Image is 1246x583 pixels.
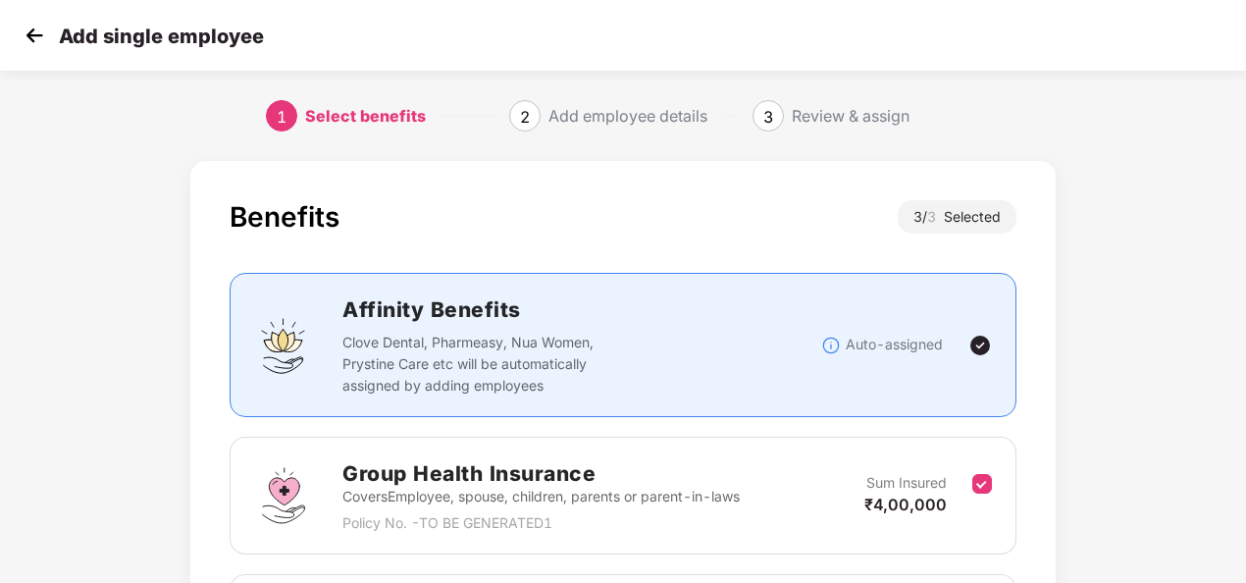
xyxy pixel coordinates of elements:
span: 3 [763,107,773,127]
p: Policy No. - TO BE GENERATED1 [342,512,740,534]
img: svg+xml;base64,PHN2ZyB4bWxucz0iaHR0cDovL3d3dy53My5vcmcvMjAwMC9zdmciIHdpZHRoPSIzMCIgaGVpZ2h0PSIzMC... [20,21,49,50]
p: Covers Employee, spouse, children, parents or parent-in-laws [342,486,740,507]
div: Benefits [230,200,339,234]
div: Select benefits [305,100,426,132]
div: 3 / Selected [898,200,1016,234]
h2: Affinity Benefits [342,293,821,326]
span: 3 [927,208,944,225]
h2: Group Health Insurance [342,457,740,490]
span: 2 [520,107,530,127]
img: svg+xml;base64,PHN2ZyBpZD0iSW5mb18tXzMyeDMyIiBkYXRhLW5hbWU9IkluZm8gLSAzMngzMiIgeG1sbnM9Imh0dHA6Ly... [821,336,841,355]
p: Auto-assigned [846,334,943,355]
img: svg+xml;base64,PHN2ZyBpZD0iR3JvdXBfSGVhbHRoX0luc3VyYW5jZSIgZGF0YS1uYW1lPSJHcm91cCBIZWFsdGggSW5zdX... [254,466,313,525]
p: Add single employee [59,25,264,48]
p: Clove Dental, Pharmeasy, Nua Women, Prystine Care etc will be automatically assigned by adding em... [342,332,630,397]
div: Add employee details [548,100,707,132]
div: Review & assign [792,100,909,132]
p: Sum Insured [866,472,947,494]
span: 1 [277,107,286,127]
img: svg+xml;base64,PHN2ZyBpZD0iVGljay0yNHgyNCIgeG1sbnM9Imh0dHA6Ly93d3cudzMub3JnLzIwMDAvc3ZnIiB3aWR0aD... [968,334,992,357]
span: ₹4,00,000 [864,495,947,514]
img: svg+xml;base64,PHN2ZyBpZD0iQWZmaW5pdHlfQmVuZWZpdHMiIGRhdGEtbmFtZT0iQWZmaW5pdHkgQmVuZWZpdHMiIHhtbG... [254,316,313,375]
